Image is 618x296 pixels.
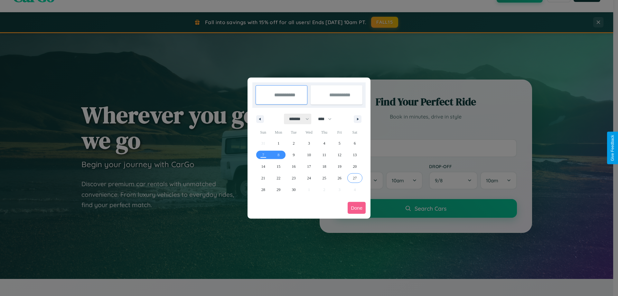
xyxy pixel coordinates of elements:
[286,184,301,196] button: 30
[307,172,311,184] span: 24
[277,138,279,149] span: 1
[353,172,357,184] span: 27
[301,127,316,138] span: Wed
[332,149,347,161] button: 12
[261,172,265,184] span: 21
[347,127,362,138] span: Sat
[307,149,311,161] span: 10
[262,149,264,161] span: 7
[292,172,296,184] span: 23
[293,138,295,149] span: 2
[286,149,301,161] button: 9
[322,172,326,184] span: 25
[286,172,301,184] button: 23
[348,202,366,214] button: Done
[353,149,357,161] span: 13
[276,172,280,184] span: 22
[301,138,316,149] button: 3
[256,184,271,196] button: 28
[354,138,356,149] span: 6
[317,127,332,138] span: Thu
[317,138,332,149] button: 4
[271,184,286,196] button: 29
[308,138,310,149] span: 3
[323,149,326,161] span: 11
[339,138,341,149] span: 5
[347,138,362,149] button: 6
[256,127,271,138] span: Sun
[338,172,342,184] span: 26
[332,138,347,149] button: 5
[256,172,271,184] button: 21
[256,149,271,161] button: 7
[292,184,296,196] span: 30
[271,172,286,184] button: 22
[286,127,301,138] span: Tue
[277,149,279,161] span: 8
[317,172,332,184] button: 25
[332,127,347,138] span: Fri
[301,149,316,161] button: 10
[301,172,316,184] button: 24
[332,172,347,184] button: 26
[271,138,286,149] button: 1
[286,138,301,149] button: 2
[261,161,265,172] span: 14
[347,172,362,184] button: 27
[286,161,301,172] button: 16
[317,149,332,161] button: 11
[292,161,296,172] span: 16
[338,149,342,161] span: 12
[353,161,357,172] span: 20
[271,149,286,161] button: 8
[332,161,347,172] button: 19
[347,161,362,172] button: 20
[276,161,280,172] span: 15
[261,184,265,196] span: 28
[338,161,342,172] span: 19
[323,138,325,149] span: 4
[271,161,286,172] button: 15
[256,161,271,172] button: 14
[307,161,311,172] span: 17
[271,127,286,138] span: Mon
[347,149,362,161] button: 13
[276,184,280,196] span: 29
[322,161,326,172] span: 18
[610,135,615,161] div: Give Feedback
[301,161,316,172] button: 17
[317,161,332,172] button: 18
[293,149,295,161] span: 9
